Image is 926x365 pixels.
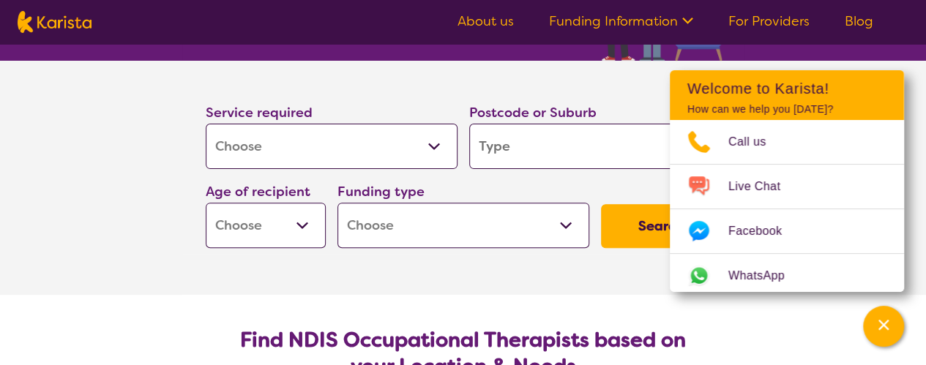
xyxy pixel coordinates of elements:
a: Web link opens in a new tab. [670,254,904,298]
a: Blog [845,12,873,30]
button: Channel Menu [863,306,904,347]
a: For Providers [728,12,810,30]
a: Funding Information [549,12,693,30]
a: About us [458,12,514,30]
input: Type [469,124,721,169]
span: Call us [728,131,784,153]
button: Search [601,204,721,248]
img: Karista logo [18,11,92,33]
label: Postcode or Suburb [469,104,597,121]
label: Service required [206,104,313,121]
p: How can we help you [DATE]? [687,103,886,116]
label: Age of recipient [206,183,310,200]
label: Funding type [337,183,425,200]
ul: Choose channel [670,120,904,298]
span: Live Chat [728,176,798,197]
h2: Welcome to Karista! [687,80,886,97]
span: WhatsApp [728,265,802,287]
div: Channel Menu [670,70,904,292]
span: Facebook [728,220,799,242]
